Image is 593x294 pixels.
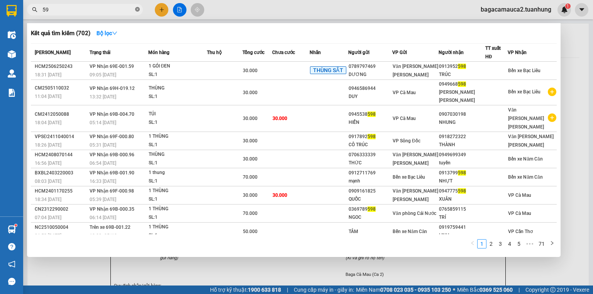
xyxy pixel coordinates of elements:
[35,50,71,55] span: [PERSON_NAME]
[349,213,392,221] div: NGOC
[207,50,222,55] span: Thu hộ
[35,84,87,92] div: CM2505110032
[243,68,258,73] span: 30.000
[348,50,369,55] span: Người gửi
[393,90,416,95] span: VP Cà Mau
[393,64,438,78] span: Văn [PERSON_NAME] [PERSON_NAME]
[149,187,207,195] div: 1 THÙNG
[439,50,464,55] span: Người nhận
[349,205,392,213] div: 0369789
[468,239,477,248] li: Previous Page
[439,63,485,71] div: 0913952
[8,50,16,58] img: warehouse-icon
[439,213,485,221] div: TRÍ
[485,46,501,59] span: TT xuất HĐ
[392,50,407,55] span: VP Gửi
[524,239,536,248] li: Next 5 Pages
[486,239,496,248] li: 2
[349,169,392,177] div: 0912711769
[15,224,17,226] sup: 1
[149,213,207,222] div: SL: 1
[7,5,17,17] img: logo-vxr
[149,223,207,231] div: 1 THÙNG
[536,240,547,248] a: 71
[547,239,557,248] li: Next Page
[35,169,87,177] div: BXBL2403220003
[90,86,135,91] span: VP Nhận 69H-019.12
[149,205,207,213] div: 1 THÙNG
[35,215,61,220] span: 07:04 [DATE]
[514,239,524,248] li: 5
[8,260,15,268] span: notification
[149,118,207,127] div: SL: 1
[273,116,287,121] span: 30.000
[97,30,117,36] strong: Bộ lọc
[393,138,420,144] span: VP Sông Đốc
[149,93,207,101] div: SL: 1
[35,142,61,148] span: 18:26 [DATE]
[8,89,16,97] img: solution-icon
[505,240,514,248] a: 4
[468,239,477,248] button: left
[393,174,425,180] span: Bến xe Bạc Liêu
[243,193,258,198] span: 30.000
[149,231,207,240] div: SL: 1
[393,211,436,216] span: Văn phòng Cái Nước
[439,118,485,127] div: NHUNG
[3,27,147,36] li: 02839.63.63.63
[439,141,485,149] div: THÀNH
[149,110,207,118] div: TÚI
[90,197,116,202] span: 05:39 [DATE]
[515,240,523,248] a: 5
[44,5,109,15] b: [PERSON_NAME]
[393,152,438,166] span: Văn [PERSON_NAME] [PERSON_NAME]
[524,239,536,248] span: •••
[90,142,116,148] span: 05:31 [DATE]
[349,84,392,93] div: 0946586944
[310,50,321,55] span: Nhãn
[32,7,37,12] span: search
[90,225,130,230] span: Trên xe 69B-001.22
[508,229,533,234] span: VP Cần Thơ
[35,110,87,118] div: CM2412050088
[439,231,485,240] div: LINH
[149,177,207,186] div: SL: 1
[508,68,540,73] span: Bến xe Bạc Liêu
[349,159,392,167] div: THỨC
[90,152,134,157] span: VP Nhận 69B-000.96
[243,229,258,234] span: 50.000
[35,94,61,99] span: 11:04 [DATE]
[90,215,116,220] span: 06:14 [DATE]
[368,134,376,139] span: 598
[3,17,147,27] li: 85 [PERSON_NAME]
[439,110,485,118] div: 0907030198
[508,211,531,216] span: VP Cà Mau
[439,88,485,105] div: [PERSON_NAME] [PERSON_NAME]
[439,223,485,231] div: 0919759441
[368,206,376,212] span: 598
[496,239,505,248] li: 3
[393,229,427,234] span: Bến xe Năm Căn
[90,50,110,55] span: Trạng thái
[149,169,207,177] div: 1 thung
[90,179,116,184] span: 16:33 [DATE]
[508,193,531,198] span: VP Cà Mau
[349,110,392,118] div: 0945538
[550,241,554,245] span: right
[90,134,134,139] span: VP Nhận 69F-000.80
[508,50,527,55] span: VP Nhận
[31,29,90,37] h3: Kết quả tìm kiếm ( 702 )
[90,64,134,69] span: VP Nhận 69E-001.59
[439,195,485,203] div: XUÂN
[439,151,485,159] div: 0949699349
[149,150,207,159] div: THÙNG
[478,240,486,248] a: 1
[3,48,82,61] b: GỬI : VP Cà Mau
[243,211,258,216] span: 70.000
[35,63,87,71] div: HCM2506250243
[149,159,207,167] div: SL: 1
[508,107,544,130] span: Văn [PERSON_NAME] [PERSON_NAME]
[508,174,542,180] span: Bến xe Năm Căn
[349,151,392,159] div: 0706333339
[8,278,15,285] span: message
